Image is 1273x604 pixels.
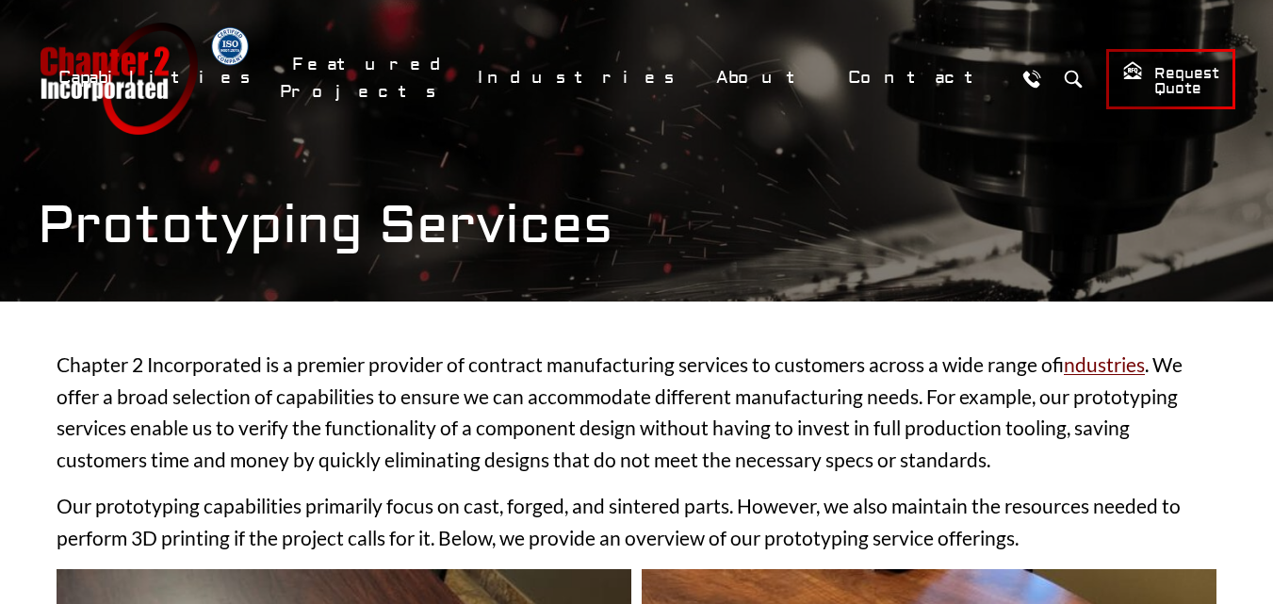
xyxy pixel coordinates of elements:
button: Search [1055,61,1090,96]
a: Request Quote [1106,49,1235,109]
a: Capabilities [46,57,270,98]
p: Our prototyping capabilities primarily focus on cast, forged, and sintered parts. However, we als... [57,490,1216,553]
a: Industries [465,57,694,98]
a: Contact [836,57,1004,98]
a: About [704,57,826,98]
p: Chapter 2 Incorporated is a premier provider of contract manufacturing services to customers acro... [57,349,1216,475]
span: Request Quote [1122,60,1219,99]
a: Chapter 2 Incorporated [38,23,198,135]
a: Featured Projects [280,44,456,112]
a: Call Us [1014,61,1049,96]
a: industries [1064,352,1145,376]
h1: Prototyping Services [38,194,1235,257]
